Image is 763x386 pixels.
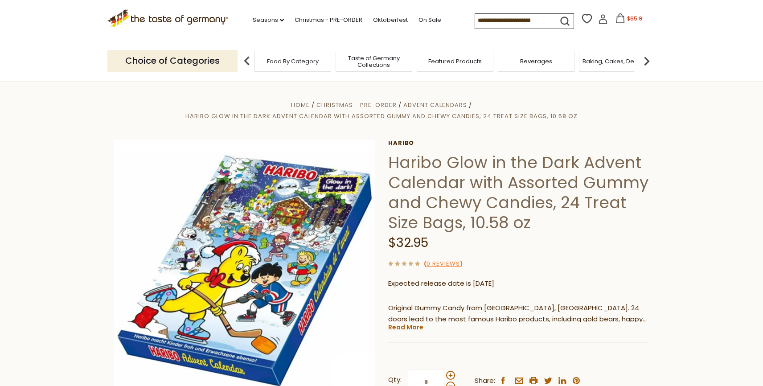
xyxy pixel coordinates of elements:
a: Haribo [388,140,649,147]
a: Advent Calendars [403,101,467,109]
p: Choice of Categories [107,50,238,72]
a: Oktoberfest [373,15,408,25]
a: Beverages [520,58,552,65]
a: On Sale [418,15,441,25]
a: Home [291,101,310,109]
p: Original Gummy Candy from [GEOGRAPHIC_DATA], [GEOGRAPHIC_DATA]. 24 doors lead to the most famous ... [388,303,649,325]
h1: Haribo Glow in the Dark Advent Calendar with Assorted Gummy and Chewy Candies, 24 Treat Size Bags... [388,152,649,233]
a: Food By Category [267,58,319,65]
a: Haribo Glow in the Dark Advent Calendar with Assorted Gummy and Chewy Candies, 24 Treat Size Bags... [185,112,578,120]
a: 0 Reviews [427,259,460,269]
a: Christmas - PRE-ORDER [295,15,362,25]
a: Seasons [253,15,284,25]
a: Featured Products [428,58,482,65]
span: ( ) [424,259,463,268]
a: Taste of Germany Collections [338,55,410,68]
img: previous arrow [238,52,256,70]
span: $65.9 [627,15,642,22]
button: $65.9 [610,13,648,27]
a: Christmas - PRE-ORDER [316,101,397,109]
a: Read More [388,323,423,332]
p: Expected release date is [DATE] [388,278,649,289]
span: $32.95 [388,234,428,251]
img: next arrow [638,52,656,70]
strong: Qty: [388,374,402,386]
a: Baking, Cakes, Desserts [583,58,652,65]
